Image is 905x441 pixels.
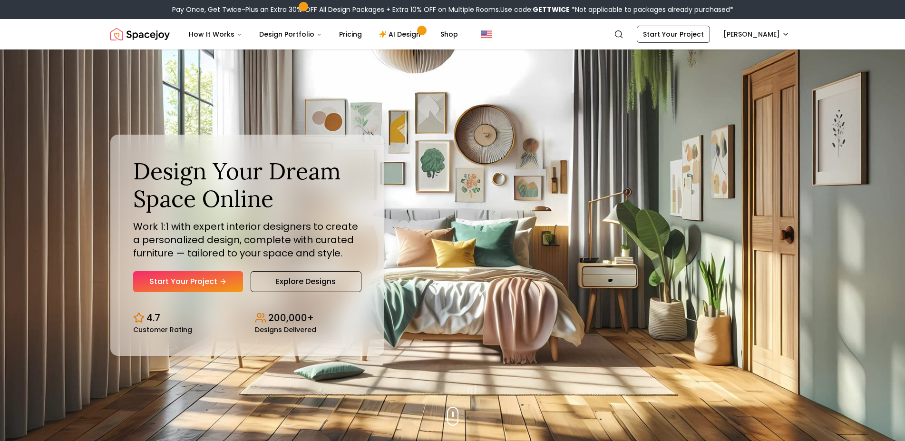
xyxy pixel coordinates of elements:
[433,25,466,44] a: Shop
[637,26,710,43] a: Start Your Project
[146,311,160,324] p: 4.7
[133,304,361,333] div: Design stats
[252,25,330,44] button: Design Portfolio
[268,311,314,324] p: 200,000+
[371,25,431,44] a: AI Design
[110,19,795,49] nav: Global
[110,25,170,44] a: Spacejoy
[500,5,570,14] span: Use code:
[331,25,370,44] a: Pricing
[251,271,361,292] a: Explore Designs
[533,5,570,14] b: GETTWICE
[133,220,361,260] p: Work 1:1 with expert interior designers to create a personalized design, complete with curated fu...
[570,5,733,14] span: *Not applicable to packages already purchased*
[172,5,733,14] div: Pay Once, Get Twice-Plus an Extra 30% OFF All Design Packages + Extra 10% OFF on Multiple Rooms.
[133,326,192,333] small: Customer Rating
[133,157,361,212] h1: Design Your Dream Space Online
[110,25,170,44] img: Spacejoy Logo
[133,271,243,292] a: Start Your Project
[718,26,795,43] button: [PERSON_NAME]
[181,25,250,44] button: How It Works
[481,29,492,40] img: United States
[181,25,466,44] nav: Main
[255,326,316,333] small: Designs Delivered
